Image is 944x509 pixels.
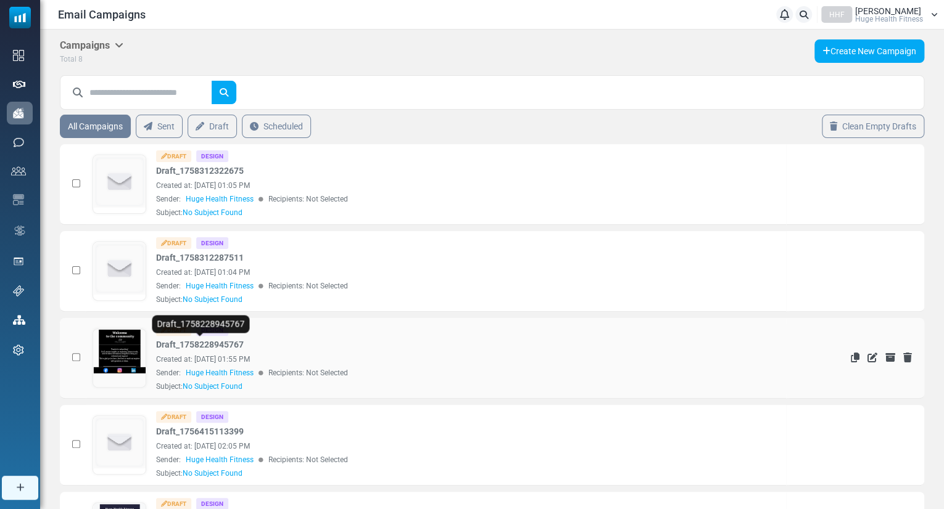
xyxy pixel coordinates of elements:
a: Clean Empty Drafts [822,115,924,138]
a: Draft_1758312287511 [156,251,244,264]
a: Scheduled [242,115,311,138]
div: Created at: [DATE] 01:04 PM [156,267,780,278]
a: HHF [PERSON_NAME] Huge Health Fitness [821,6,938,23]
img: sms-icon.png [13,137,24,148]
a: Contact Us [DATE] [132,242,254,267]
a: Duplicate [851,352,859,362]
span: Thanks for subscribing! [129,139,257,153]
strong: Newsletter [7,351,105,375]
img: mailsoftly_icon_blue_white.svg [9,7,31,28]
span: Huge Health Fitness [186,280,254,291]
div: HHF [821,6,852,23]
span: Huge Health Fitness [186,193,254,205]
strong: Monthly [7,320,86,344]
span: Web Design: [192,492,252,503]
span: No Subject Found [183,469,242,478]
div: Subject: [156,294,242,305]
span: | | | | [77,50,308,60]
li: Expert Guidance & Exceptional Service [72,381,324,392]
div: Every brand is unique. Our strategies match your vision and goals. [66,322,191,356]
div: 20+ years in marketing, fitness, and business development. [203,322,320,356]
a: Archive [885,352,895,362]
table: divider [72,271,315,272]
span: Huge Health Fitness [186,454,254,465]
div: Innovative & Data-Driven [66,368,191,394]
li: Commercial-Grade Racks & Rigs [72,336,324,348]
a: Draft_1758312322675 [156,165,244,177]
span: Huge Health Fitness [186,367,254,378]
li: Dumbbells, Barbells, Bumper Plates [72,348,324,359]
div: Sender: Recipients: Not Selected [156,280,780,291]
div: Created at: [DATE] 01:55 PM [156,354,780,365]
div: We stay ahead of digital trends so you stay competitive. [66,394,191,427]
span: NO.5 [6,255,39,271]
div: Subject: [156,207,242,218]
a: Delete [903,352,912,362]
a: Draft [188,115,237,138]
span: No Subject Found [183,208,242,217]
img: campaigns-icon-active.png [13,108,24,118]
span: [PERSON_NAME] [855,7,921,15]
div: Draft [156,237,191,249]
div: Design [196,411,228,423]
span: Northbridge Consulting Co. [234,391,379,406]
div: Subject: [156,381,242,392]
a: All Campaigns [60,115,131,138]
a: Contact [269,50,303,60]
p: Powerful. Resilient. Unstoppable. [62,131,324,145]
span: Email Campaigns [58,6,146,23]
div: Design [196,237,228,249]
a: Draft_1758228945767 [156,338,244,351]
b: XPodium [GEOGRAPHIC_DATA] [72,195,230,206]
li: Space-Saving Storage & Accessories [72,359,324,370]
img: dashboard-icon.svg [13,50,24,61]
span: Total [60,55,77,63]
img: empty-draft-icon2.svg [94,417,146,468]
img: support-icon.svg [13,285,24,296]
span: We’re glad you’re here—feel free to reach out anytime with questions or ideas. [45,208,341,239]
a: Draft_1756415113399 [156,425,244,438]
a: Home [83,50,109,60]
span: [PERSON_NAME] [261,422,379,438]
h5: Campaigns [60,39,123,51]
a: Sent [136,115,183,138]
p: Dear Fitness Facility Executive, At , we understand that your members expect the very best—and so... [62,160,324,325]
span: No Subject Found [183,382,242,391]
b: elevate strength, performance, and results [62,403,305,427]
img: email-templates-icon.svg [13,194,24,205]
h1: Elevate Your Facility with XPodium USA [62,77,324,126]
div: Sender: Recipients: Not Selected [156,193,780,205]
div: Industry Expertise [203,309,320,322]
span: You’ll receive insights on marketing, fitness trends, and the latest innovations designed to keep... [55,157,331,205]
p: Let us help you —for your team and your members. From new gym builds to upgrades or expansions, X... [62,403,324,452]
div: Draft_1758228945767 [152,315,249,333]
div: Created at: [DATE] 02:05 PM [156,441,780,452]
div: Sender: Recipients: Not Selected [156,454,780,465]
div: Created at: [DATE] 01:05 PM [156,180,780,191]
li: Customized Solutions for Any Facility Size [72,370,324,381]
span: Huge Health Fitness [86,27,300,49]
div: Design [196,150,228,162]
div: Draft [156,411,191,423]
p: At Huge Health Fitness, we specialize in powering your brand with marketing solutions, strategies... [60,145,326,232]
div: From marketing to fitness design, we support your full journey. [203,394,320,427]
a: Edit [867,352,877,362]
a: Create New Campaign [814,39,924,63]
div: Draft [156,150,191,162]
span: Huge Health Fitness [855,15,923,23]
div: Our Services [60,463,326,476]
div: Comprehensive Solutions [203,368,320,394]
span: [DATE] [331,287,379,302]
img: settings-icon.svg [13,344,24,356]
img: landing_pages.svg [13,256,24,267]
img: empty-draft-icon2.svg [94,243,146,295]
div: Personalized Growth [66,309,191,322]
a: About [124,50,150,60]
span: 8 [78,55,83,63]
img: empty-draft-icon2.svg [94,156,146,208]
img: contacts-icon.svg [11,166,26,175]
span: SEO: [66,492,90,503]
a: Portfolio [218,50,254,60]
span: Fuel Your Brand. Ignite Your Growth. [78,96,307,131]
img: XPodium USA [141,38,246,65]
